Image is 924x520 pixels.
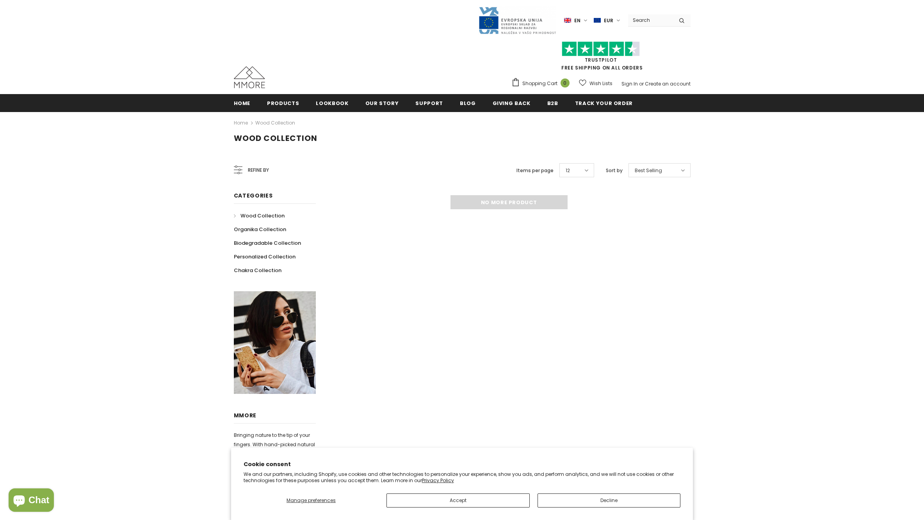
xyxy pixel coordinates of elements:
span: Personalized Collection [234,253,296,260]
a: Products [267,94,299,112]
label: Sort by [606,167,623,175]
label: Items per page [516,167,554,175]
span: 12 [566,167,570,175]
img: Trust Pilot Stars [562,41,640,57]
button: Decline [538,493,680,508]
span: Manage preferences [287,497,336,504]
a: Home [234,118,248,128]
span: Chakra Collection [234,267,281,274]
span: Shopping Cart [522,80,557,87]
a: Blog [460,94,476,112]
a: Organika Collection [234,223,286,236]
span: B2B [547,100,558,107]
span: Refine by [248,166,269,175]
a: Sign In [621,80,638,87]
span: Categories [234,192,273,199]
span: Organika Collection [234,226,286,233]
span: Blog [460,100,476,107]
span: 0 [561,78,570,87]
input: Search Site [628,14,673,26]
span: en [574,17,580,25]
a: Wood Collection [234,209,285,223]
span: or [639,80,644,87]
span: Giving back [493,100,531,107]
a: Wood Collection [255,119,295,126]
span: Wood Collection [240,212,285,219]
a: support [415,94,443,112]
a: B2B [547,94,558,112]
img: i-lang-1.png [564,17,571,24]
a: Wish Lists [579,77,612,90]
inbox-online-store-chat: Shopify online store chat [6,488,56,514]
span: EUR [604,17,613,25]
p: Bringing nature to the tip of your fingers. With hand-picked natural organic materials, every tim... [234,431,316,496]
a: Our Story [365,94,399,112]
a: Trustpilot [585,57,617,63]
a: Personalized Collection [234,250,296,264]
img: Javni Razpis [478,6,556,35]
span: MMORE [234,411,257,419]
span: Wood Collection [234,133,317,144]
span: FREE SHIPPING ON ALL ORDERS [511,45,691,71]
span: Lookbook [316,100,348,107]
span: Track your order [575,100,633,107]
button: Manage preferences [244,493,379,508]
span: Biodegradable Collection [234,239,301,247]
p: We and our partners, including Shopify, use cookies and other technologies to personalize your ex... [244,471,681,483]
span: Products [267,100,299,107]
img: MMORE Cases [234,66,265,88]
a: Privacy Policy [422,477,454,484]
a: Giving back [493,94,531,112]
a: Biodegradable Collection [234,236,301,250]
span: support [415,100,443,107]
span: Wish Lists [589,80,612,87]
h2: Cookie consent [244,460,681,468]
a: Shopping Cart 0 [511,78,573,89]
span: Best Selling [635,167,662,175]
span: Home [234,100,251,107]
a: Lookbook [316,94,348,112]
a: Home [234,94,251,112]
span: Our Story [365,100,399,107]
a: Create an account [645,80,691,87]
a: Javni Razpis [478,17,556,23]
a: Chakra Collection [234,264,281,277]
a: Track your order [575,94,633,112]
button: Accept [386,493,529,508]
